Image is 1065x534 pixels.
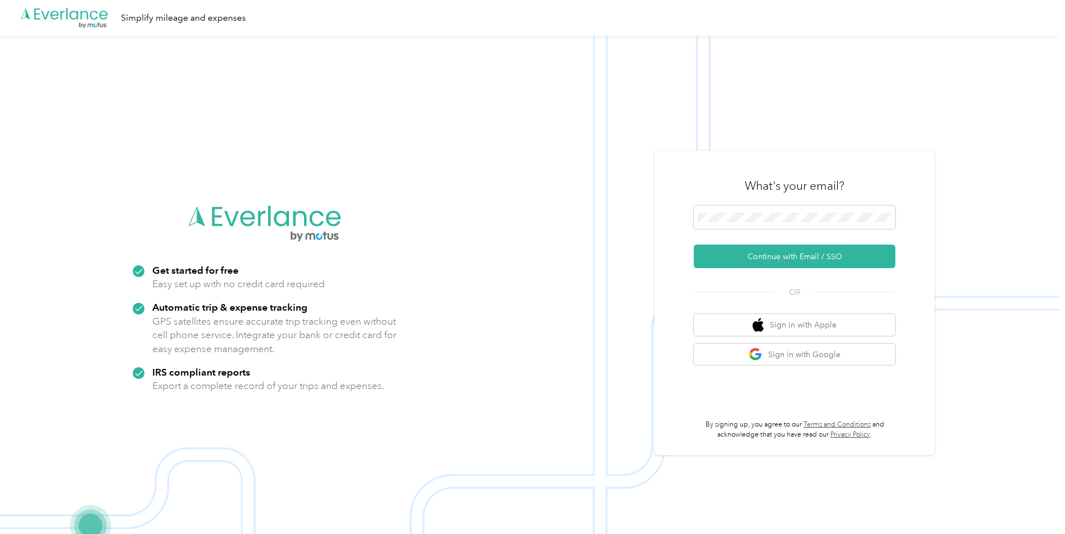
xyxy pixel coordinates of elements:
[152,366,250,378] strong: IRS compliant reports
[694,420,895,439] p: By signing up, you agree to our and acknowledge that you have read our .
[745,178,844,194] h3: What's your email?
[830,430,870,439] a: Privacy Policy
[694,344,895,366] button: google logoSign in with Google
[753,318,764,332] img: apple logo
[804,420,871,429] a: Terms and Conditions
[121,11,246,25] div: Simplify mileage and expenses
[694,314,895,336] button: apple logoSign in with Apple
[775,287,814,298] span: OR
[152,301,307,313] strong: Automatic trip & expense tracking
[152,264,239,276] strong: Get started for free
[749,348,763,362] img: google logo
[1002,471,1065,534] iframe: Everlance-gr Chat Button Frame
[152,277,325,291] p: Easy set up with no credit card required
[152,315,397,356] p: GPS satellites ensure accurate trip tracking even without cell phone service. Integrate your bank...
[694,245,895,268] button: Continue with Email / SSO
[152,379,384,393] p: Export a complete record of your trips and expenses.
